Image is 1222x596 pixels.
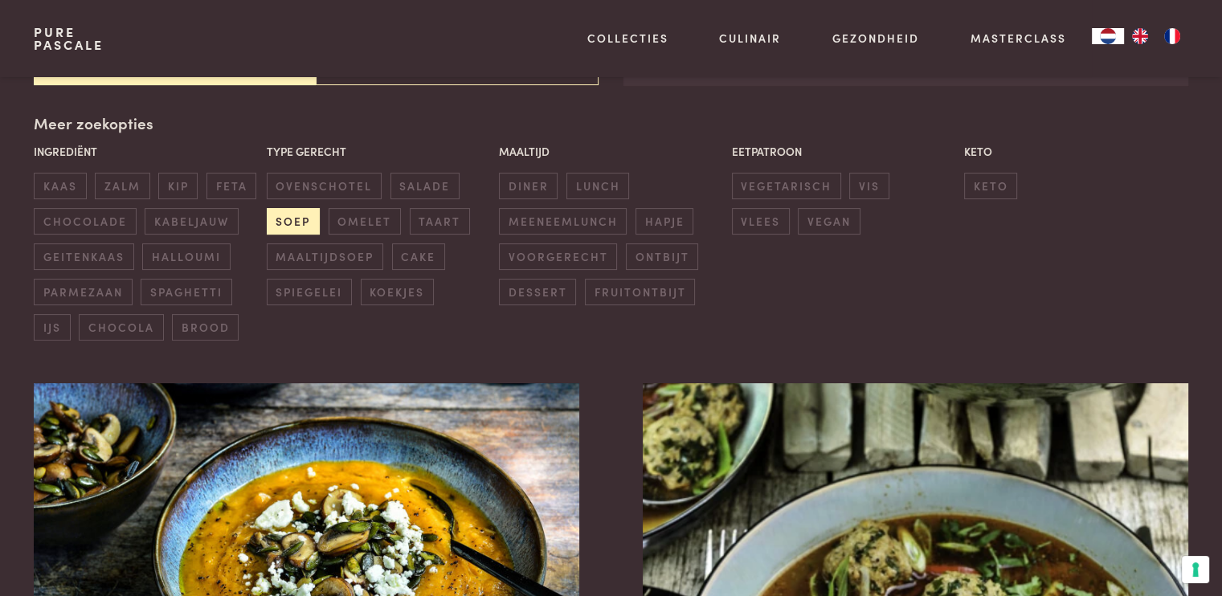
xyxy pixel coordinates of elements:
[267,279,352,305] span: spiegelei
[732,208,790,235] span: vlees
[585,279,695,305] span: fruitontbijt
[34,279,132,305] span: parmezaan
[732,143,956,160] p: Eetpatroon
[626,243,698,270] span: ontbijt
[1182,556,1209,583] button: Uw voorkeuren voor toestemming voor trackingtechnologieën
[34,26,104,51] a: PurePascale
[390,173,460,199] span: salade
[1124,28,1156,44] a: EN
[392,243,445,270] span: cake
[79,314,163,341] span: chocola
[832,30,919,47] a: Gezondheid
[34,173,86,199] span: kaas
[361,279,434,305] span: koekjes
[732,173,841,199] span: vegetarisch
[798,208,860,235] span: vegan
[1124,28,1188,44] ul: Language list
[499,279,576,305] span: dessert
[1092,28,1188,44] aside: Language selected: Nederlands
[1092,28,1124,44] a: NL
[636,208,693,235] span: hapje
[964,143,1188,160] p: Keto
[142,243,230,270] span: halloumi
[34,208,136,235] span: chocolade
[158,173,198,199] span: kip
[267,143,491,160] p: Type gerecht
[34,143,258,160] p: Ingrediënt
[499,208,627,235] span: meeneemlunch
[566,173,629,199] span: lunch
[971,30,1066,47] a: Masterclass
[1092,28,1124,44] div: Language
[145,208,238,235] span: kabeljauw
[267,208,320,235] span: soep
[719,30,781,47] a: Culinair
[849,173,889,199] span: vis
[964,173,1017,199] span: keto
[329,208,401,235] span: omelet
[499,143,723,160] p: Maaltijd
[172,314,239,341] span: brood
[1156,28,1188,44] a: FR
[410,208,470,235] span: taart
[34,243,133,270] span: geitenkaas
[141,279,231,305] span: spaghetti
[267,173,382,199] span: ovenschotel
[206,173,256,199] span: feta
[499,243,617,270] span: voorgerecht
[499,173,558,199] span: diner
[267,243,383,270] span: maaltijdsoep
[34,314,70,341] span: ijs
[587,30,668,47] a: Collecties
[95,173,149,199] span: zalm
